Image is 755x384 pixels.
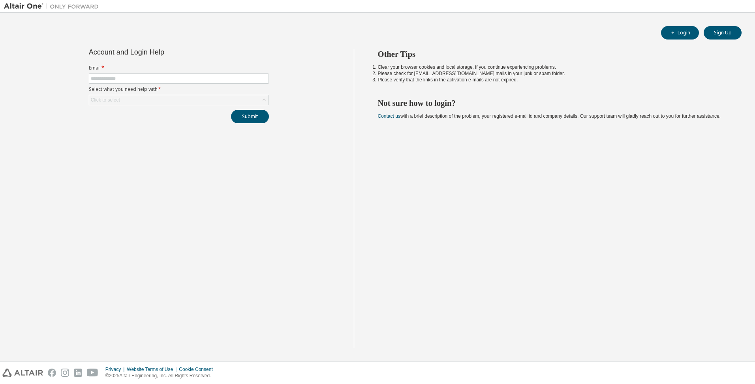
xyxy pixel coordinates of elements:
img: instagram.svg [61,369,69,377]
label: Email [89,65,269,71]
div: Website Terms of Use [127,366,179,373]
span: with a brief description of the problem, your registered e-mail id and company details. Our suppo... [378,113,721,119]
label: Select what you need help with [89,86,269,92]
h2: Other Tips [378,49,728,59]
a: Contact us [378,113,400,119]
h2: Not sure how to login? [378,98,728,108]
img: altair_logo.svg [2,369,43,377]
img: linkedin.svg [74,369,82,377]
button: Login [661,26,699,40]
p: © 2025 Altair Engineering, Inc. All Rights Reserved. [105,373,218,379]
div: Cookie Consent [179,366,217,373]
button: Submit [231,110,269,123]
div: Click to select [91,97,120,103]
div: Click to select [89,95,269,105]
li: Please check for [EMAIL_ADDRESS][DOMAIN_NAME] mails in your junk or spam folder. [378,70,728,77]
div: Privacy [105,366,127,373]
img: youtube.svg [87,369,98,377]
button: Sign Up [704,26,742,40]
img: facebook.svg [48,369,56,377]
div: Account and Login Help [89,49,233,55]
img: Altair One [4,2,103,10]
li: Please verify that the links in the activation e-mails are not expired. [378,77,728,83]
li: Clear your browser cookies and local storage, if you continue experiencing problems. [378,64,728,70]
